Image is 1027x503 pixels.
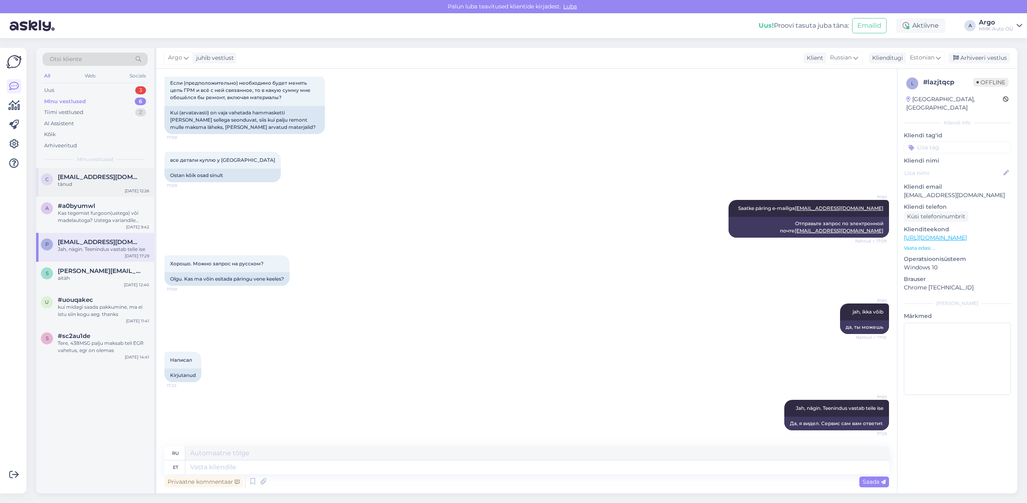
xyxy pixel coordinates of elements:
[44,98,86,106] div: Minu vestlused
[857,193,887,200] span: Argo
[904,141,1011,153] input: Lisa tag
[896,18,945,33] div: Aktiivne
[904,263,1011,272] p: Windows 10
[904,183,1011,191] p: Kliendi email
[904,283,1011,292] p: Chrome [TECHNICAL_ID]
[164,169,281,182] div: Ostan kõik osad sinult
[979,26,1013,32] div: HMK Auto OÜ
[857,431,887,437] span: 17:29
[759,22,774,29] b: Uus!
[948,53,1010,63] div: Arhiveeri vestlus
[125,253,149,259] div: [DATE] 17:29
[167,383,197,389] span: 17:22
[58,173,141,181] span: christjankaasik@gmail.com
[170,157,275,163] span: все детали куплю у [GEOGRAPHIC_DATA]
[128,71,148,81] div: Socials
[759,21,849,31] div: Proovi tasuta juba täna:
[784,417,889,430] div: Да, я видел. Сервис сам вам ответит.
[738,205,883,211] span: Saatke päring e-mailiga
[168,53,182,62] span: Argo
[904,203,1011,211] p: Kliendi telefon
[58,303,149,318] div: kui midagi saada pakkumine, ma ei istu siin kogu aeg. thanks
[46,270,49,276] span: s
[904,169,1002,177] input: Lisa nimi
[904,300,1011,307] div: [PERSON_NAME]
[795,228,883,234] a: [EMAIL_ADDRESS][DOMAIN_NAME]
[50,55,82,63] span: Otsi kliente
[44,86,54,94] div: Uus
[58,246,149,253] div: Jah, nägin. Teenindus vastab teile ise
[863,478,886,485] span: Saada
[973,78,1009,87] span: Offline
[167,183,197,189] span: 17:09
[58,181,149,188] div: tänud
[58,267,141,275] span: sander@finetrek.ee
[43,71,52,81] div: All
[135,108,146,116] div: 2
[911,80,914,86] span: l
[126,224,149,230] div: [DATE] 9:42
[125,188,149,194] div: [DATE] 12:26
[135,98,146,106] div: 6
[904,244,1011,252] p: Vaata edasi ...
[44,130,56,138] div: Kõik
[173,460,178,474] div: et
[45,205,49,211] span: a
[923,77,973,87] div: # lazjtqcp
[852,309,883,315] span: jah, ikka võib
[58,210,149,224] div: Kas tegemist furgoon(ustega) või madelautoga? Ustega variandile numbrituli laos 14,23 (orig. pake...
[164,477,243,487] div: Privaatne kommentaar
[979,19,1022,32] a: ArgoHMK Auto OÜ
[964,20,976,31] div: A
[193,54,234,62] div: juhib vestlust
[77,156,113,163] span: Minu vestlused
[857,393,887,399] span: Argo
[125,354,149,360] div: [DATE] 14:41
[856,334,887,340] span: Nähtud ✓ 17:10
[44,120,74,128] div: AI Assistent
[6,54,22,69] img: Askly Logo
[904,275,1011,283] p: Brauser
[910,53,934,62] span: Estonian
[58,275,149,282] div: aitäh
[124,282,149,288] div: [DATE] 12:40
[804,54,823,62] div: Klient
[46,335,49,341] span: s
[167,286,197,292] span: 17:09
[869,54,903,62] div: Klienditugi
[164,106,325,134] div: Kui (arvatavasti) on vaja vahetada hammasketti [PERSON_NAME] sellega seonduvat, siis kui palju re...
[904,312,1011,320] p: Märkmed
[135,86,146,94] div: 3
[855,238,887,244] span: Nähtud ✓ 17:09
[904,191,1011,200] p: [EMAIL_ADDRESS][DOMAIN_NAME]
[45,299,49,305] span: u
[126,318,149,324] div: [DATE] 11:41
[58,332,90,340] span: #sc2au1de
[45,241,49,247] span: p
[83,71,97,81] div: Web
[795,205,883,211] a: [EMAIL_ADDRESS][DOMAIN_NAME]
[58,340,149,354] div: Tere, 438MSG palju maksab teil EGR vahetus, egr on olemas
[164,369,201,382] div: Kirjutanud
[904,119,1011,126] div: Kliendi info
[44,142,77,150] div: Arhiveeritud
[172,446,179,460] div: ru
[904,234,967,241] a: [URL][DOMAIN_NAME]
[58,296,93,303] span: #uouqakec
[58,202,95,210] span: #a0byumwl
[904,157,1011,165] p: Kliendi nimi
[904,225,1011,234] p: Klienditeekond
[45,176,49,182] span: c
[857,297,887,303] span: Argo
[561,3,579,10] span: Luba
[170,261,264,267] span: Хорошо. Можно запрос на русском?
[58,238,141,246] span: pernsw@gmail.com
[170,357,192,363] span: Написал
[904,211,968,222] div: Küsi telefoninumbrit
[164,272,290,286] div: Olgu. Kas ma võin esitada päringu vene keeles?
[830,53,852,62] span: Russian
[44,108,83,116] div: Tiimi vestlused
[852,18,887,33] button: Emailid
[167,134,197,141] span: 17:08
[170,80,312,100] span: Если (предположительно) необходимо будет менять цепь ГРМ и всё с ней связанное, то в какую сумму ...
